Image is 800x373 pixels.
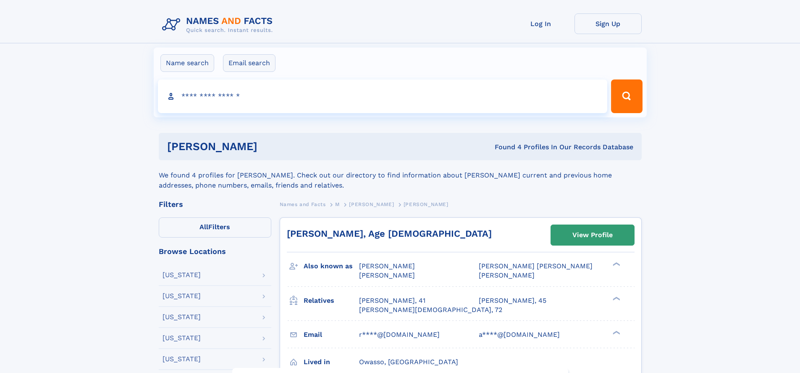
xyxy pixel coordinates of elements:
span: [PERSON_NAME] [349,201,394,207]
span: [PERSON_NAME] [359,271,415,279]
img: Logo Names and Facts [159,13,280,36]
div: [US_STATE] [163,335,201,341]
a: View Profile [551,225,634,245]
h3: Also known as [304,259,359,273]
div: Browse Locations [159,248,271,255]
a: [PERSON_NAME], 41 [359,296,425,305]
span: [PERSON_NAME] [479,271,535,279]
div: Found 4 Profiles In Our Records Database [376,143,633,152]
a: [PERSON_NAME], 45 [479,296,546,305]
a: M [335,199,340,209]
div: View Profile [572,225,613,245]
a: Sign Up [574,13,642,34]
a: [PERSON_NAME][DEMOGRAPHIC_DATA], 72 [359,305,502,315]
label: Name search [160,54,214,72]
div: [US_STATE] [163,314,201,320]
div: [US_STATE] [163,272,201,278]
span: Owasso, [GEOGRAPHIC_DATA] [359,358,458,366]
label: Email search [223,54,275,72]
a: [PERSON_NAME] [349,199,394,209]
a: Log In [507,13,574,34]
span: M [335,201,340,207]
label: Filters [159,217,271,238]
span: [PERSON_NAME] [PERSON_NAME] [479,262,593,270]
button: Search Button [611,79,642,113]
div: [US_STATE] [163,293,201,299]
span: [PERSON_NAME] [404,201,449,207]
div: We found 4 profiles for [PERSON_NAME]. Check out our directory to find information about [PERSON_... [159,160,642,190]
div: [US_STATE] [163,356,201,362]
h1: [PERSON_NAME] [167,141,376,152]
div: ❯ [611,262,621,267]
span: [PERSON_NAME] [359,262,415,270]
h3: Email [304,328,359,342]
h3: Lived in [304,355,359,369]
h3: Relatives [304,294,359,308]
div: Filters [159,201,271,208]
div: ❯ [611,296,621,301]
input: search input [158,79,608,113]
a: [PERSON_NAME], Age [DEMOGRAPHIC_DATA] [287,228,492,239]
div: ❯ [611,330,621,335]
span: All [199,223,208,231]
a: Names and Facts [280,199,326,209]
